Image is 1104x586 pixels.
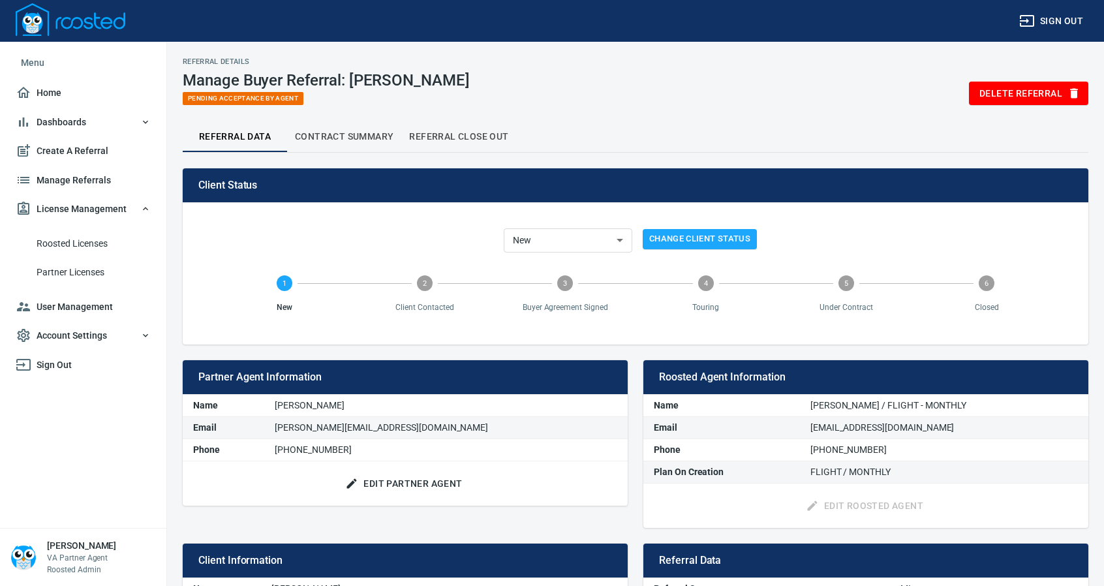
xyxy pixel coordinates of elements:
span: License Management [16,201,151,217]
iframe: Chat [1049,527,1094,576]
button: Dashboards [10,108,156,137]
b: Plan On Creation [654,467,724,477]
td: [PERSON_NAME][EMAIL_ADDRESS][DOMAIN_NAME] [264,416,628,439]
span: Roosted Licenses [37,236,151,252]
button: Change Client Status [643,229,757,249]
span: Partner Licenses [37,264,151,281]
span: Touring [641,301,771,313]
td: [PHONE_NUMBER] [264,439,628,461]
span: Client Contacted [360,301,489,313]
span: User Management [16,299,151,315]
img: Logo [16,3,125,36]
li: Menu [10,47,156,78]
b: Email [654,422,677,433]
text: 2 [423,279,427,288]
span: Manage Referrals [16,172,151,189]
span: Referral Data [659,554,1073,567]
p: VA Partner Agent [47,552,116,564]
span: Pending Acceptance by Agent [183,92,303,105]
b: Name [654,400,679,410]
span: Closed [922,301,1052,313]
span: Client Information [198,554,612,567]
span: Buyer Agreement Signed [500,301,630,313]
span: Delete Referral [979,85,1078,102]
span: Edit Partner Agent [348,476,462,492]
a: Home [10,78,156,108]
button: Account Settings [10,321,156,350]
b: Phone [654,444,681,455]
text: 1 [283,279,286,288]
b: Phone [193,444,220,455]
span: Referral Close Out [409,129,508,145]
button: License Management [10,194,156,224]
span: New [219,301,349,313]
b: Email [193,422,217,433]
b: Name [193,400,218,410]
td: [PHONE_NUMBER] [800,439,1088,461]
span: Partner Agent Information [198,371,612,384]
span: Change Client Status [649,232,750,247]
span: Sign out [1019,13,1083,29]
span: Under Contract [781,301,911,313]
td: FLIGHT / MONTHLY [800,461,1088,483]
h2: Referral Details [183,57,470,66]
span: Dashboards [16,114,151,131]
td: [PERSON_NAME] [264,395,628,417]
text: 6 [985,279,989,288]
span: Sign Out [16,357,151,373]
a: Manage Referrals [10,166,156,195]
h1: Manage Buyer Referral: [PERSON_NAME] [183,71,470,89]
span: Referral Data [191,129,279,145]
p: Roosted Admin [47,564,116,576]
span: Client Status [198,179,1073,192]
td: [PERSON_NAME] / FLIGHT - MONTHLY [800,395,1088,417]
text: 4 [704,279,708,288]
a: Create A Referral [10,136,156,166]
span: Roosted Agent Information [659,371,1073,384]
span: Create A Referral [16,143,151,159]
text: 3 [563,279,567,288]
button: Delete Referral [969,82,1088,106]
img: Person [10,544,37,570]
a: User Management [10,292,156,322]
button: Sign out [1014,9,1088,33]
span: Contract Summary [295,129,393,145]
text: 5 [844,279,848,288]
button: Edit Partner Agent [343,472,467,496]
td: [EMAIL_ADDRESS][DOMAIN_NAME] [800,416,1088,439]
span: Account Settings [16,328,151,344]
span: Home [16,85,151,101]
a: Partner Licenses [10,258,156,287]
h6: [PERSON_NAME] [47,539,116,552]
a: Roosted Licenses [10,229,156,258]
a: Sign Out [10,350,156,380]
